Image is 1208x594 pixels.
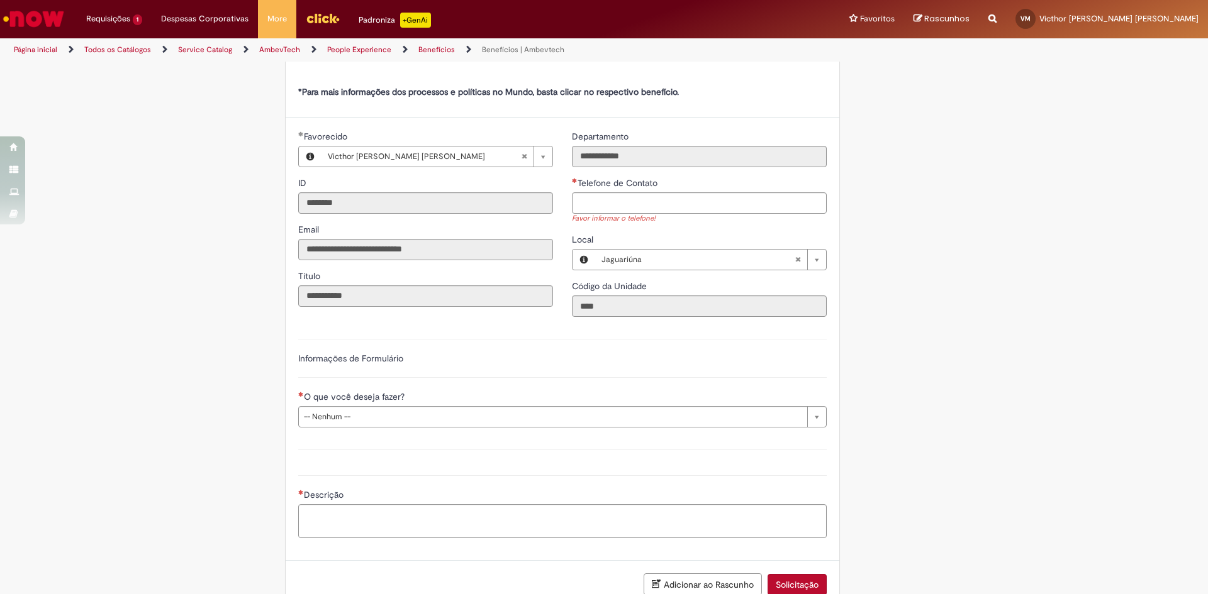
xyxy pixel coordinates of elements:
[161,13,249,25] span: Despesas Corporativas
[578,177,660,189] span: Telefone de Contato
[573,250,595,270] button: Local, Visualizar este registro Jaguariúna
[418,45,455,55] a: Benefícios
[328,146,521,167] span: Victhor [PERSON_NAME] [PERSON_NAME]
[304,407,801,427] span: -- Nenhum --
[298,285,553,307] input: Título
[299,146,322,167] button: Favorecido, Visualizar este registro Victhor de Lima Matos
[572,234,596,245] span: Local
[572,131,631,142] span: Somente leitura - Departamento
[14,45,57,55] a: Página inicial
[1021,14,1031,23] span: VM
[860,13,895,25] span: Favoritos
[400,13,431,28] p: +GenAi
[298,131,304,136] span: Obrigatório Preenchido
[515,146,534,167] abbr: Limpar campo Favorecido
[572,130,631,143] label: Somente leitura - Departamento
[298,192,553,214] input: ID
[298,223,322,236] label: Somente leitura - Email
[327,45,391,55] a: People Experience
[595,250,826,270] a: JaguariúnaLimpar campo Local
[298,392,304,397] span: Necessários
[298,224,322,235] span: Somente leitura - Email
[304,489,346,500] span: Descrição
[322,146,552,167] a: Victhor [PERSON_NAME] [PERSON_NAME]Limpar campo Favorecido
[601,250,795,270] span: Jaguariúna
[572,214,827,224] div: Favor informar o telefone!
[304,131,350,142] span: Necessários - Favorecido
[572,295,827,317] input: Código da Unidade
[298,177,309,189] label: Somente leitura - ID
[788,250,807,270] abbr: Limpar campo Local
[306,9,340,28] img: click_logo_yellow_360x200.png
[304,391,407,402] span: O que você deseja fazer?
[86,13,130,25] span: Requisições
[9,38,796,62] ul: Trilhas de página
[572,280,649,292] label: Somente leitura - Código da Unidade
[298,239,553,260] input: Email
[178,45,232,55] a: Service Catalog
[1,6,66,31] img: ServiceNow
[572,192,827,214] input: Telefone de Contato
[924,13,970,25] span: Rascunhos
[914,13,970,25] a: Rascunhos
[359,13,431,28] div: Padroniza
[298,353,403,364] label: Informações de Formulário
[298,504,827,538] textarea: Descrição
[1039,13,1199,24] span: Victhor [PERSON_NAME] [PERSON_NAME]
[572,178,578,183] span: Necessários
[84,45,151,55] a: Todos os Catálogos
[267,13,287,25] span: More
[133,14,142,25] span: 1
[298,86,679,97] strong: *Para mais informações dos processos e políticas no Mundo, basta clicar no respectivo benefício.
[572,146,827,167] input: Departamento
[298,490,304,495] span: Necessários
[482,45,564,55] a: Benefícios | Ambevtech
[572,280,649,292] span: Somente leitura - Código da Unidade
[298,270,323,282] label: Somente leitura - Título
[259,45,300,55] a: AmbevTech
